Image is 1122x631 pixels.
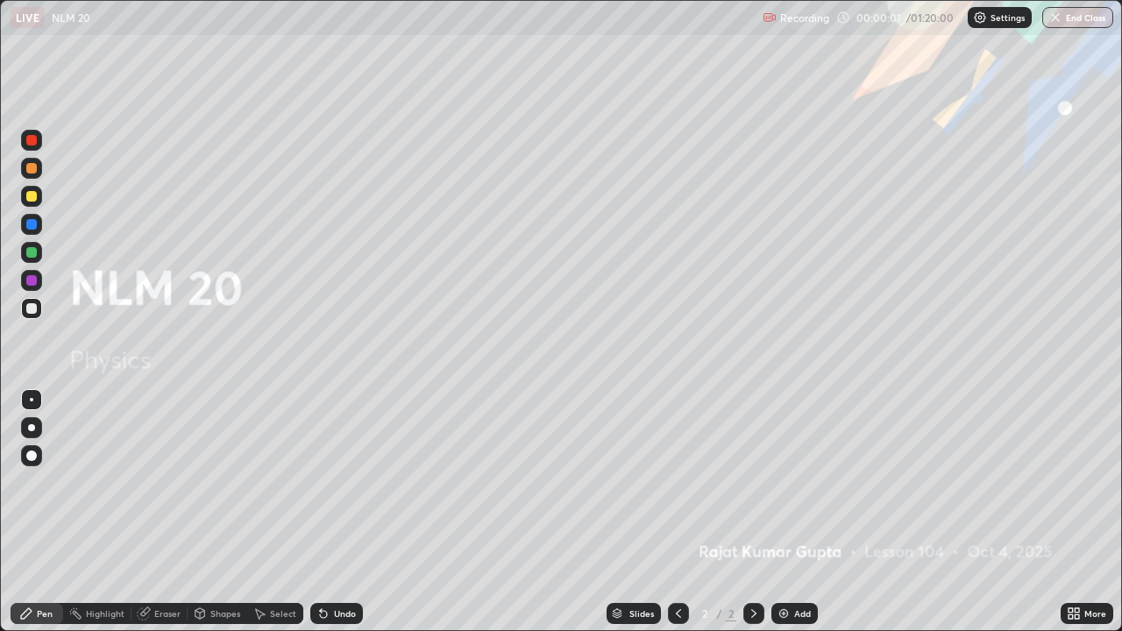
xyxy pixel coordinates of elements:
div: More [1084,609,1106,618]
p: Settings [991,13,1025,22]
div: Undo [334,609,356,618]
p: Recording [780,11,829,25]
div: Shapes [210,609,240,618]
img: recording.375f2c34.svg [763,11,777,25]
div: Add [794,609,811,618]
div: Slides [629,609,654,618]
p: NLM 20 [52,11,90,25]
div: 2 [726,606,736,621]
p: LIVE [16,11,39,25]
img: end-class-cross [1048,11,1062,25]
div: Eraser [154,609,181,618]
div: Pen [37,609,53,618]
div: 2 [696,608,714,619]
div: / [717,608,722,619]
div: Highlight [86,609,124,618]
img: add-slide-button [777,606,791,620]
button: End Class [1042,7,1113,28]
img: class-settings-icons [973,11,987,25]
div: Select [270,609,296,618]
